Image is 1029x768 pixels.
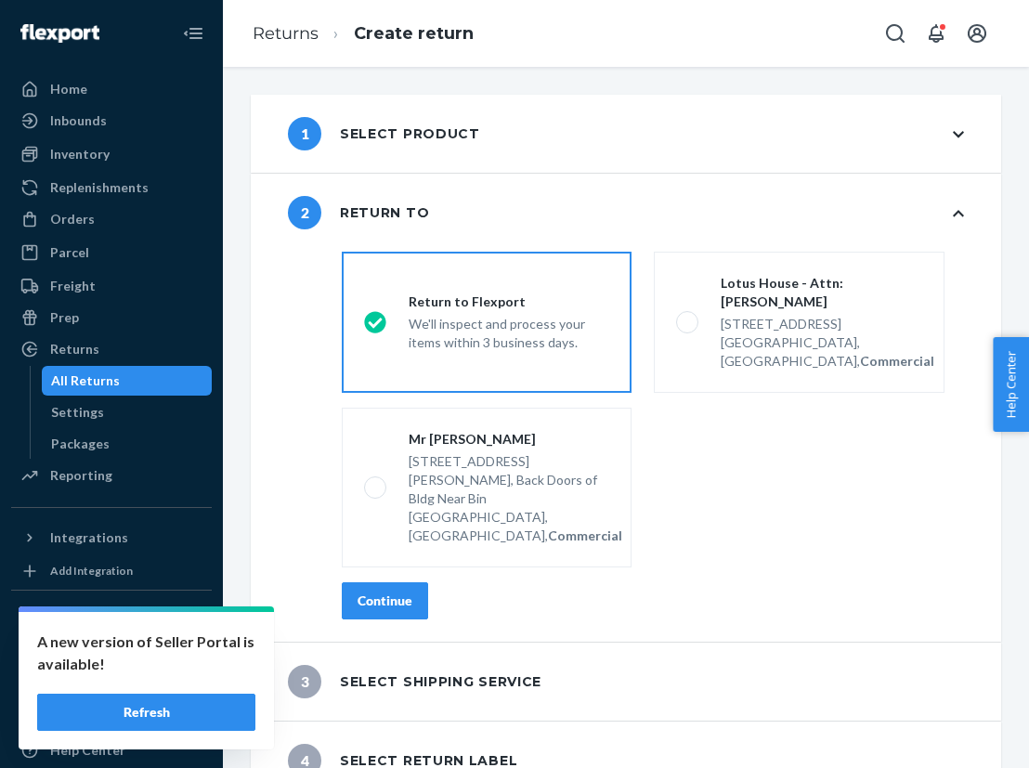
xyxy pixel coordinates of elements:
[37,694,255,731] button: Refresh
[253,23,319,44] a: Returns
[11,523,212,553] button: Integrations
[918,15,955,52] button: Open notifications
[288,665,541,698] div: Select shipping service
[288,117,480,150] div: Select product
[11,735,212,765] a: Help Center
[50,111,107,130] div: Inbounds
[11,271,212,301] a: Freight
[11,106,212,136] a: Inbounds
[42,429,213,459] a: Packages
[11,238,212,267] a: Parcel
[11,173,212,202] a: Replenishments
[288,117,321,150] span: 1
[50,466,112,485] div: Reporting
[721,274,934,311] div: Lotus House - Attn: [PERSON_NAME]
[721,315,934,333] div: [STREET_ADDRESS]
[860,353,934,369] strong: Commercial
[11,560,212,582] a: Add Integration
[342,582,428,619] button: Continue
[409,452,622,508] div: [STREET_ADDRESS][PERSON_NAME], Back Doors of Bldg Near Bin
[11,74,212,104] a: Home
[50,563,133,579] div: Add Integration
[50,210,95,228] div: Orders
[409,430,622,449] div: Mr [PERSON_NAME]
[11,461,212,490] a: Reporting
[37,631,255,675] p: A new version of Seller Portal is available!
[51,403,104,422] div: Settings
[11,139,212,169] a: Inventory
[11,605,212,635] button: Fast Tags
[288,196,321,229] span: 2
[50,277,96,295] div: Freight
[288,665,321,698] span: 3
[50,741,125,760] div: Help Center
[50,340,99,358] div: Returns
[42,366,213,396] a: All Returns
[877,15,914,52] button: Open Search Box
[238,7,488,61] ol: breadcrumbs
[288,196,429,229] div: Return to
[42,397,213,427] a: Settings
[11,704,212,734] a: Talk to Support
[51,371,120,390] div: All Returns
[11,204,212,234] a: Orders
[50,308,79,327] div: Prep
[358,592,412,610] div: Continue
[409,311,609,352] div: We'll inspect and process your items within 3 business days.
[721,333,934,371] div: [GEOGRAPHIC_DATA], [GEOGRAPHIC_DATA],
[11,334,212,364] a: Returns
[50,80,87,98] div: Home
[11,672,212,702] a: Settings
[11,303,212,332] a: Prep
[409,508,622,545] div: [GEOGRAPHIC_DATA], [GEOGRAPHIC_DATA],
[50,178,149,197] div: Replenishments
[50,528,128,547] div: Integrations
[20,24,99,43] img: Flexport logo
[958,15,996,52] button: Open account menu
[51,435,110,453] div: Packages
[11,643,212,665] a: Add Fast Tag
[993,337,1029,432] button: Help Center
[354,23,474,44] a: Create return
[548,527,622,543] strong: Commercial
[50,243,89,262] div: Parcel
[175,15,212,52] button: Close Navigation
[409,293,609,311] div: Return to Flexport
[50,145,110,163] div: Inventory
